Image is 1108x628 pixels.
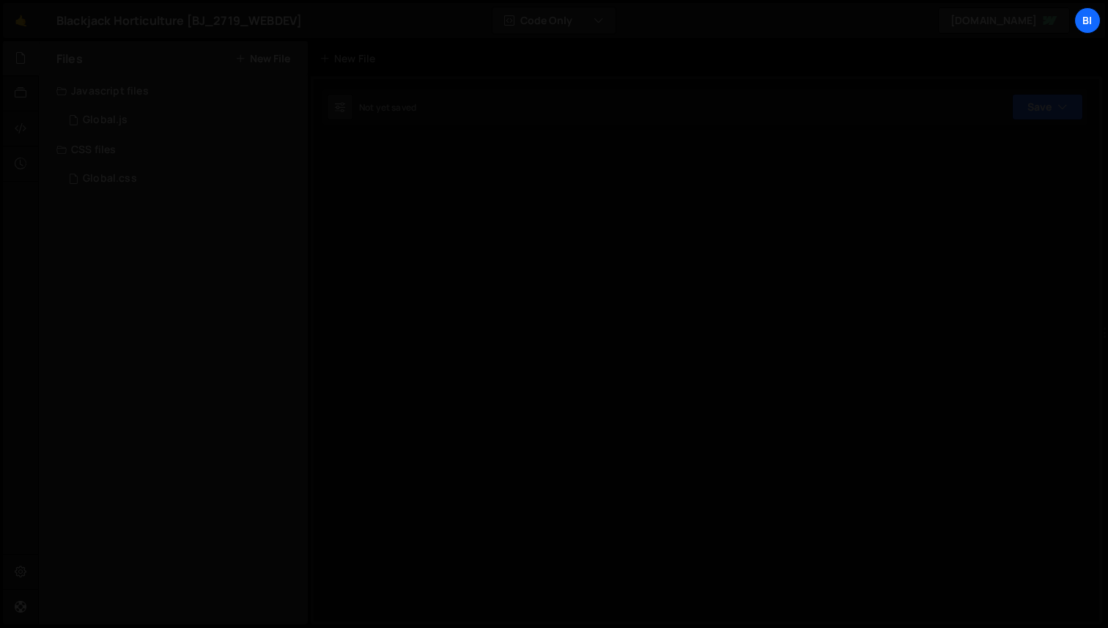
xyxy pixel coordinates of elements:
[56,164,308,193] div: 16258/43966.css
[938,7,1070,34] a: [DOMAIN_NAME]
[56,12,302,29] div: Blackjack Horticulture [BJ_2719_WEBDEV]
[83,172,137,185] div: Global.css
[56,51,83,67] h2: Files
[83,114,128,127] div: Global.js
[1012,94,1083,120] button: Save
[3,3,39,38] a: 🤙
[235,53,290,64] button: New File
[320,51,381,66] div: New File
[39,135,308,164] div: CSS files
[1074,7,1101,34] a: Bi
[492,7,616,34] button: Code Only
[359,101,416,114] div: Not yet saved
[56,106,308,135] div: 16258/43868.js
[39,76,308,106] div: Javascript files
